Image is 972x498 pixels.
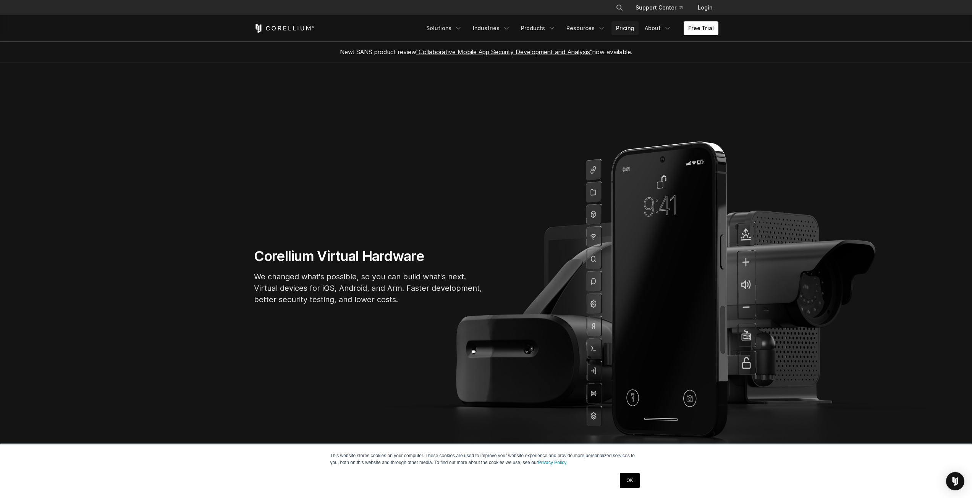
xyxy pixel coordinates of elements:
a: OK [620,473,639,488]
div: Open Intercom Messenger [946,472,964,490]
p: We changed what's possible, so you can build what's next. Virtual devices for iOS, Android, and A... [254,271,483,305]
a: Corellium Home [254,24,315,33]
p: This website stores cookies on your computer. These cookies are used to improve your website expe... [330,452,642,466]
a: Solutions [422,21,467,35]
a: Free Trial [684,21,718,35]
a: Support Center [629,1,689,15]
span: New! SANS product review now available. [340,48,632,56]
div: Navigation Menu [422,21,718,35]
a: Resources [562,21,610,35]
a: "Collaborative Mobile App Security Development and Analysis" [416,48,592,56]
a: Industries [468,21,515,35]
a: Pricing [611,21,639,35]
div: Navigation Menu [606,1,718,15]
a: About [640,21,676,35]
a: Privacy Policy. [538,460,568,465]
a: Products [516,21,560,35]
h1: Corellium Virtual Hardware [254,248,483,265]
button: Search [613,1,626,15]
a: Login [692,1,718,15]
